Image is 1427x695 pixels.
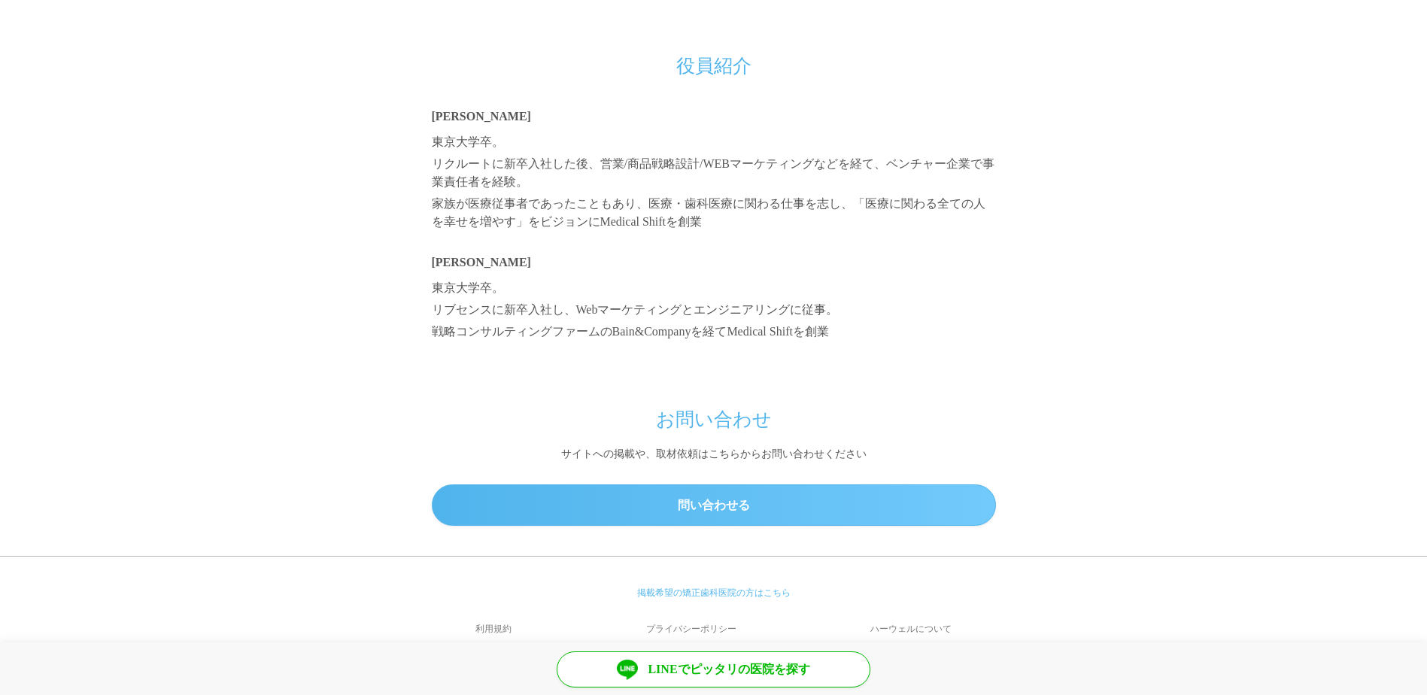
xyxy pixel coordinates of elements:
[432,386,996,431] h2: お問い合わせ
[432,155,996,191] p: リクルートに新卒入社した後、営業/商品戦略設計/WEBマーケティングなどを経て、ベンチャー企業で事業責任者を経験。
[583,611,799,647] a: プライバシーポリシー
[432,133,996,151] p: 東京大学卒。
[709,446,867,462] span: こちらからお問い合わせください
[432,253,996,272] p: [PERSON_NAME]
[432,32,996,77] h2: 役員紹介
[432,484,996,526] a: 問い合わせる
[432,323,996,341] p: 戦略コンサルティングファームのBain&Companyを経てMedical Shiftを創業
[637,587,791,598] a: 掲載希望の矯正歯科医院の方はこちら
[413,611,575,647] a: 利用規約
[432,279,996,297] p: 東京大学卒。
[432,195,996,231] p: 家族が医療従事者であったこともあり、医療・歯科医療に関わる仕事を志し、「医療に関わる全ての人を幸せを増やす」をビジョンにMedical Shiftを創業
[561,446,709,462] span: サイトへの掲載や、取材依頼は
[432,108,996,126] p: [PERSON_NAME]
[557,651,870,687] a: LINEでピッタリの医院を探す
[808,611,1015,647] a: ハーウェルについて
[432,301,996,319] p: リブセンスに新卒入社し、Webマーケティングとエンジニアリングに従事。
